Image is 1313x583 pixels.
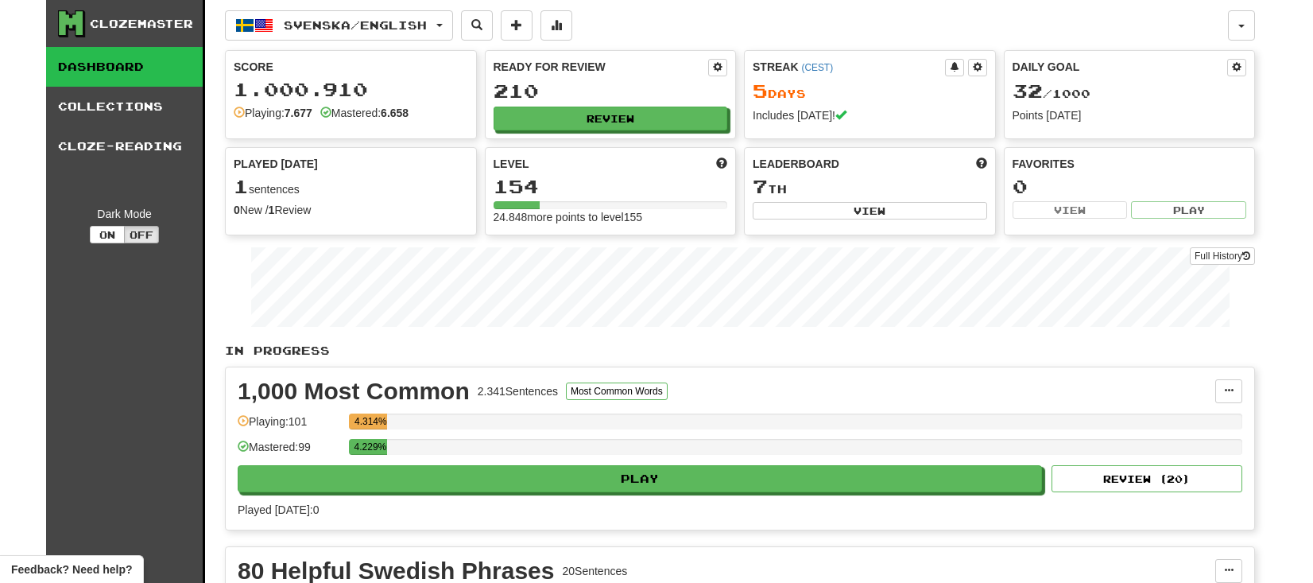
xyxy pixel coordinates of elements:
[234,105,312,121] div: Playing:
[234,177,468,197] div: sentences
[234,175,249,197] span: 1
[234,59,468,75] div: Score
[540,10,572,41] button: More stats
[238,559,554,583] div: 80 Helpful Swedish Phrases
[1013,177,1247,196] div: 0
[284,18,427,32] span: Svenska / English
[1013,201,1128,219] button: View
[225,10,453,41] button: Svenska/English
[46,47,203,87] a: Dashboard
[801,62,833,73] a: (CEST)
[716,156,727,172] span: Score more points to level up
[46,126,203,166] a: Cloze-Reading
[381,107,409,119] strong: 6.658
[753,80,768,102] span: 5
[976,156,987,172] span: This week in points, UTC
[1052,465,1242,492] button: Review (20)
[566,383,668,400] button: Most Common Words
[225,343,1255,359] p: In Progress
[1131,201,1246,219] button: Play
[494,59,709,75] div: Ready for Review
[1013,156,1247,172] div: Favorites
[1013,80,1043,102] span: 32
[238,465,1042,492] button: Play
[238,503,319,516] span: Played [DATE]: 0
[478,383,558,399] div: 2.341 Sentences
[753,177,987,197] div: th
[285,107,312,119] strong: 7.677
[1013,87,1090,100] span: / 1000
[354,414,387,429] div: 4.314%
[501,10,533,41] button: Add sentence to collection
[234,156,318,172] span: Played [DATE]
[238,439,341,465] div: Mastered: 99
[494,107,728,130] button: Review
[494,156,529,172] span: Level
[1013,107,1247,123] div: Points [DATE]
[234,80,468,99] div: 1.000.910
[58,206,191,222] div: Dark Mode
[354,439,386,455] div: 4.229%
[1190,247,1255,265] a: Full History
[753,107,987,123] div: Includes [DATE]!
[124,226,159,243] button: Off
[753,202,987,220] button: View
[753,175,768,197] span: 7
[269,204,275,216] strong: 1
[562,563,627,579] div: 20 Sentences
[90,16,193,32] div: Clozemaster
[753,59,945,75] div: Streak
[461,10,493,41] button: Search sentences
[234,204,240,216] strong: 0
[234,202,468,218] div: New / Review
[238,414,341,440] div: Playing: 101
[494,81,728,101] div: 210
[494,209,728,225] div: 24.848 more points to level 155
[238,379,470,403] div: 1,000 Most Common
[1013,59,1228,76] div: Daily Goal
[753,81,987,102] div: Day s
[320,105,409,121] div: Mastered:
[11,562,132,577] span: Open feedback widget
[46,87,203,126] a: Collections
[494,177,728,196] div: 154
[90,226,125,243] button: On
[753,156,839,172] span: Leaderboard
